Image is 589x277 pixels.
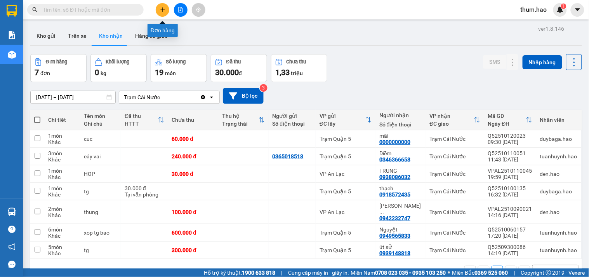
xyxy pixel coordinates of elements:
[124,93,160,101] div: Trạm Cái Nước
[488,121,526,127] div: Ngày ĐH
[84,209,117,215] div: thung
[30,26,62,45] button: Kho gửi
[223,88,264,104] button: Bộ lọc
[379,250,410,256] div: 0939148818
[31,91,115,103] input: Select a date range.
[488,226,532,233] div: Q52510060157
[488,168,532,174] div: VPAL2510110045
[430,247,480,253] div: Trạm Cái Nước
[488,233,532,239] div: 17:20 [DATE]
[540,136,577,142] div: duybaga.hao
[30,54,87,82] button: Đơn hàng7đơn
[430,121,474,127] div: ĐC giao
[226,59,241,65] div: Đã thu
[151,54,207,82] button: Số lượng19món
[43,5,134,14] input: Tìm tên, số ĐT hoặc mã đơn
[488,174,532,180] div: 19:59 [DATE]
[125,121,158,127] div: HTTT
[488,139,532,145] div: 09:30 [DATE]
[7,5,17,17] img: logo-vxr
[540,171,577,177] div: den.hao
[8,31,16,39] img: solution-icon
[222,121,259,127] div: Trạng thái
[196,7,201,12] span: aim
[165,70,176,76] span: món
[430,153,480,160] div: Trạm Cái Nước
[320,209,372,215] div: VP An Lạc
[488,150,532,156] div: Q52510110051
[155,68,163,77] span: 19
[488,185,532,191] div: Q52510100135
[84,188,117,195] div: tg
[430,136,480,142] div: Trạm Cái Nước
[273,153,304,160] div: 0365018518
[160,7,165,12] span: plus
[574,6,581,13] span: caret-down
[8,261,16,268] span: message
[379,168,422,174] div: TRUNG
[8,208,16,216] img: warehouse-icon
[84,230,117,236] div: xop tg bao
[93,26,129,45] button: Kho nhận
[320,188,372,195] div: Trạm Quận 5
[35,68,39,77] span: 7
[475,270,508,276] strong: 0369 525 060
[48,206,76,212] div: 2 món
[84,113,117,119] div: Tên món
[540,153,577,160] div: tuanhuynh.hao
[84,136,117,142] div: cuc
[351,268,446,277] span: Miền Nam
[568,268,574,275] svg: open
[379,209,384,215] span: ...
[242,270,275,276] strong: 1900 633 818
[540,230,577,236] div: tuanhuynh.hao
[320,136,372,142] div: Trạm Quận 5
[540,209,577,215] div: den.hao
[148,24,178,37] div: Đơn hàng
[288,268,349,277] span: Cung cấp máy in - giấy in:
[320,153,372,160] div: Trạm Quận 5
[125,113,158,119] div: Đã thu
[40,70,50,76] span: đơn
[488,191,532,198] div: 16:32 [DATE]
[561,4,566,9] sup: 1
[379,244,422,250] div: út sử
[172,209,215,215] div: 100.000 đ
[379,174,410,180] div: 0938086032
[178,7,183,12] span: file-add
[222,113,259,119] div: Thu hộ
[239,70,242,76] span: đ
[452,268,508,277] span: Miền Bắc
[48,133,76,139] div: 1 món
[129,26,174,45] button: Hàng đã giao
[562,4,565,9] span: 1
[483,55,506,69] button: SMS
[488,250,532,256] div: 14:19 [DATE]
[546,270,551,275] span: copyright
[8,226,16,233] span: question-circle
[571,3,584,17] button: caret-down
[260,84,268,92] sup: 3
[540,188,577,195] div: duybaga.hao
[379,133,422,139] div: mãi
[174,3,188,17] button: file-add
[379,150,422,156] div: Diễm
[379,191,410,198] div: 0918572435
[200,94,206,100] svg: Clear value
[84,121,117,127] div: Ghi chú
[156,3,169,17] button: plus
[125,191,164,198] div: Tại văn phòng
[172,136,215,142] div: 60.000 đ
[208,94,215,100] svg: open
[375,270,446,276] strong: 0708 023 035 - 0935 103 250
[211,54,267,82] button: Đã thu30.000đ
[379,233,410,239] div: 0949565833
[488,133,532,139] div: Q52510120023
[121,110,168,130] th: Toggle SortBy
[48,150,76,156] div: 3 món
[166,59,186,65] div: Số lượng
[172,117,215,123] div: Chưa thu
[379,112,422,118] div: Người nhận
[484,110,536,130] th: Toggle SortBy
[273,121,312,127] div: Số điện thoại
